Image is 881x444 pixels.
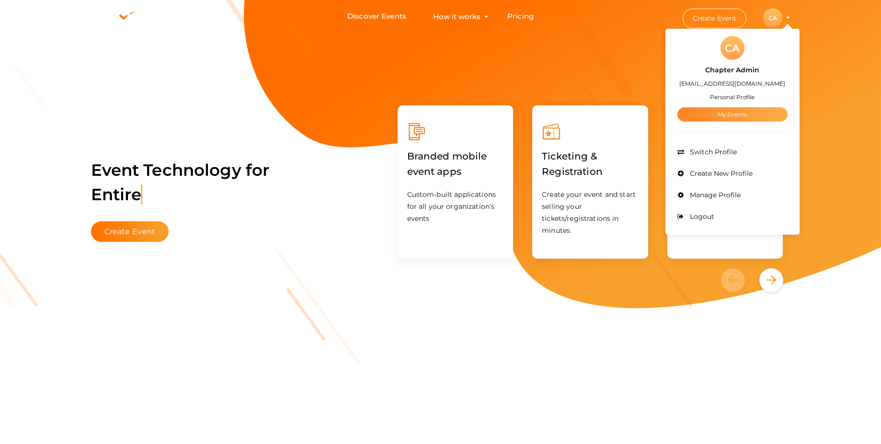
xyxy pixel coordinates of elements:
[542,168,639,177] a: Ticketing & Registration
[710,93,755,101] small: Personal Profile
[430,8,483,25] button: How it works
[759,268,783,292] button: Next
[763,14,782,22] profile-pic: CA
[763,8,782,27] div: CA
[542,141,639,186] label: Ticketing & Registration
[760,8,785,28] button: CA
[407,168,504,177] a: Branded mobile event apps
[679,78,785,89] label: [EMAIL_ADDRESS][DOMAIN_NAME]
[407,141,504,186] label: Branded mobile event apps
[91,221,169,242] button: Create Event
[677,107,788,122] a: My Events
[687,169,753,178] span: Create New Profile
[347,8,406,25] a: Discover Events
[91,184,143,205] span: Entire
[542,189,639,237] p: Create your event and start selling your tickets/registrations in minutes.
[687,212,714,221] span: Logout
[721,36,744,60] div: CA
[721,268,757,292] button: Previous
[507,8,534,25] a: Pricing
[687,148,737,156] span: Switch Profile
[687,191,741,199] span: Manage Profile
[91,146,270,219] label: Event Technology for
[683,9,747,28] button: Create Event
[407,189,504,225] p: Custom-built applications for all your organization’s events
[705,65,759,76] label: Chapter Admin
